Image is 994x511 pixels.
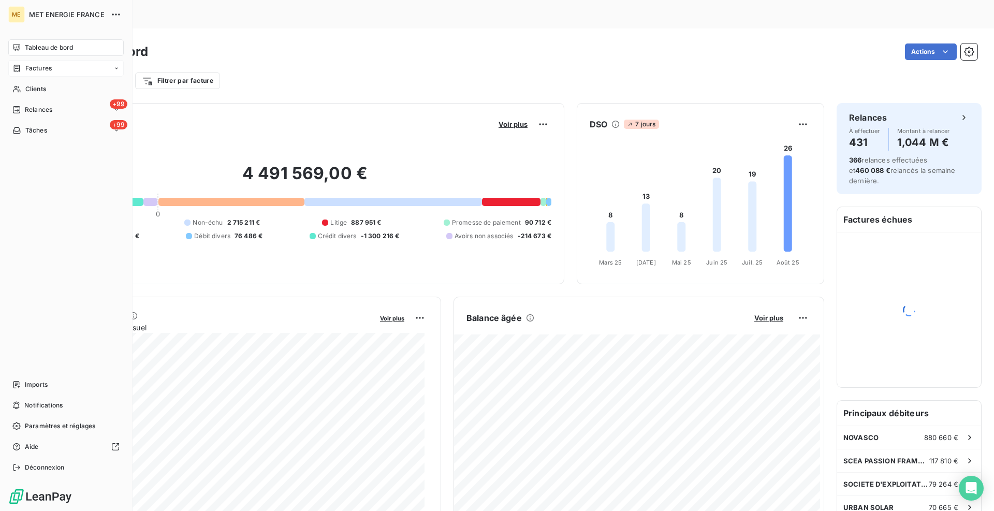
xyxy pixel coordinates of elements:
[193,218,223,227] span: Non-échu
[636,259,656,266] tspan: [DATE]
[59,163,551,194] h2: 4 491 569,00 €
[330,218,347,227] span: Litige
[455,231,514,241] span: Avoirs non associés
[624,120,659,129] span: 7 jours
[672,259,691,266] tspan: Mai 25
[837,401,981,426] h6: Principaux débiteurs
[59,322,373,333] span: Chiffre d'affaires mensuel
[8,418,124,434] a: Paramètres et réglages
[110,120,127,129] span: +99
[849,111,887,124] h6: Relances
[843,433,879,442] span: NOVASCO
[24,401,63,410] span: Notifications
[499,120,528,128] span: Voir plus
[929,457,958,465] span: 117 810 €
[742,259,763,266] tspan: Juil. 25
[8,488,72,505] img: Logo LeanPay
[525,218,551,227] span: 90 712 €
[25,380,48,389] span: Imports
[25,442,39,451] span: Aide
[25,105,52,114] span: Relances
[777,259,799,266] tspan: Août 25
[8,122,124,139] a: +99Tâches
[377,313,407,323] button: Voir plus
[194,231,230,241] span: Débit divers
[849,128,880,134] span: À effectuer
[754,314,783,322] span: Voir plus
[495,120,531,129] button: Voir plus
[8,39,124,56] a: Tableau de bord
[380,315,404,322] span: Voir plus
[25,43,73,52] span: Tableau de bord
[897,128,950,134] span: Montant à relancer
[8,101,124,118] a: +99Relances
[135,72,220,89] button: Filtrer par facture
[361,231,400,241] span: -1 300 216 €
[25,421,95,431] span: Paramètres et réglages
[227,218,260,227] span: 2 715 211 €
[590,118,607,130] h6: DSO
[351,218,381,227] span: 887 951 €
[855,166,890,174] span: 460 088 €
[849,134,880,151] h4: 431
[518,231,552,241] span: -214 673 €
[849,156,956,185] span: relances effectuées et relancés la semaine dernière.
[849,156,861,164] span: 366
[156,210,160,218] span: 0
[897,134,950,151] h4: 1,044 M €
[929,480,958,488] span: 79 264 €
[599,259,622,266] tspan: Mars 25
[25,126,47,135] span: Tâches
[8,60,124,77] a: Factures
[751,313,786,323] button: Voir plus
[843,457,929,465] span: SCEA PASSION FRAMBOISES
[452,218,521,227] span: Promesse de paiement
[706,259,727,266] tspan: Juin 25
[8,81,124,97] a: Clients
[25,64,52,73] span: Factures
[905,43,957,60] button: Actions
[110,99,127,109] span: +99
[8,376,124,393] a: Imports
[8,439,124,455] a: Aide
[318,231,357,241] span: Crédit divers
[466,312,522,324] h6: Balance âgée
[924,433,958,442] span: 880 660 €
[25,84,46,94] span: Clients
[959,476,984,501] div: Open Intercom Messenger
[25,463,65,472] span: Déconnexion
[235,231,262,241] span: 76 486 €
[843,480,929,488] span: SOCIETE D'EXPLOITATION DES MARCHES COMMUNAUX
[837,207,981,232] h6: Factures échues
